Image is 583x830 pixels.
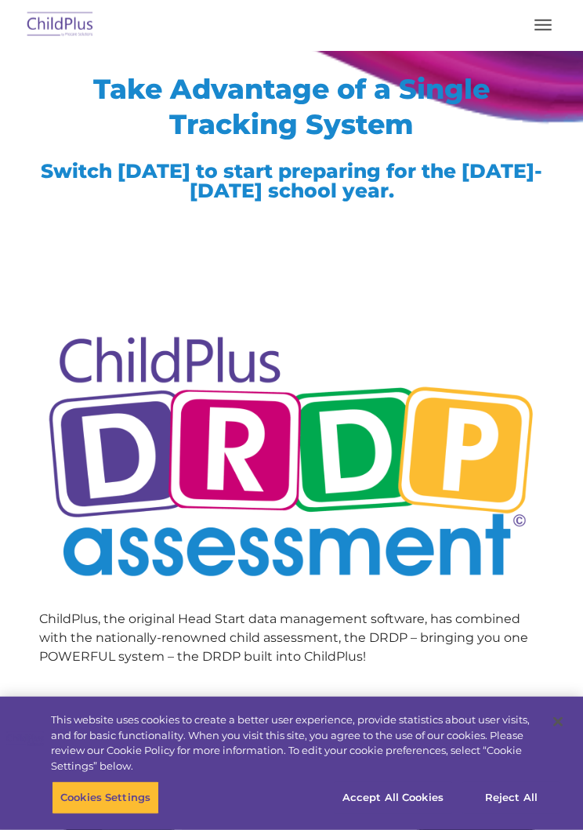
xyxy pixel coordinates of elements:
img: ChildPlus by Procare Solutions [24,7,97,44]
span: Switch [DATE] to start preparing for the [DATE]-[DATE] school year. [41,159,542,202]
button: Close [541,705,575,739]
div: This website uses cookies to create a better user experience, provide statistics about user visit... [51,712,541,774]
button: Accept All Cookies [334,781,452,814]
span: ChildPlus, the original Head Start data management software, has combined with the nationally-ren... [39,611,528,664]
button: Cookies Settings [52,781,159,814]
button: Reject All [462,781,560,814]
span: Take Advantage of a Single Tracking System [93,72,490,141]
img: Copyright - DRDP Logo [39,306,544,614]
